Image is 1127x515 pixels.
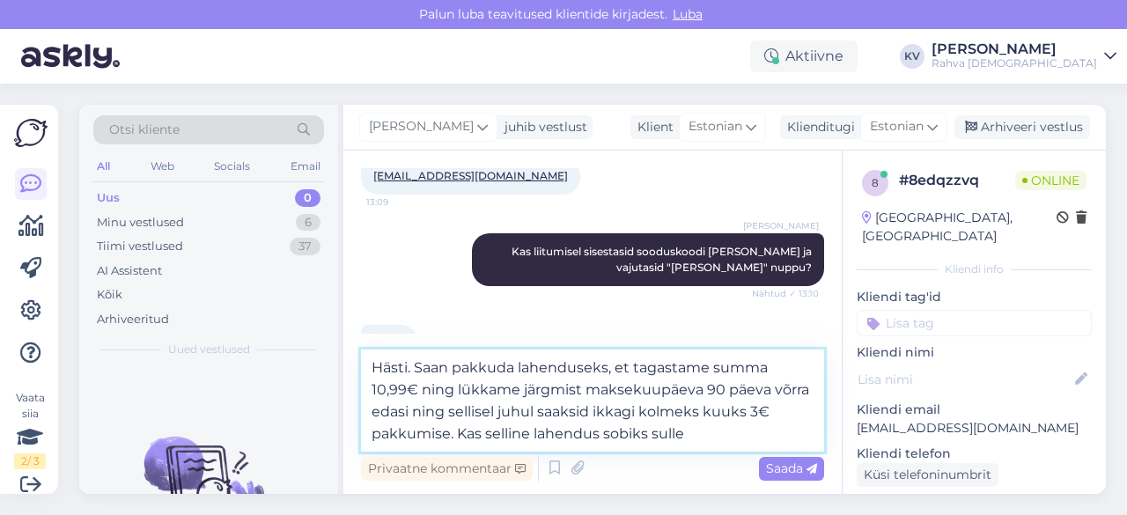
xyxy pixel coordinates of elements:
[14,453,46,469] div: 2 / 3
[295,189,320,207] div: 0
[667,6,708,22] span: Luba
[366,195,432,209] span: 13:09
[512,245,814,274] span: Kas liitumisel sisestasid sooduskoodi [PERSON_NAME] ja vajutasid "[PERSON_NAME]" nuppu?
[1015,171,1086,190] span: Online
[932,42,1116,70] a: [PERSON_NAME]Rahva [DEMOGRAPHIC_DATA]
[872,176,879,189] span: 8
[361,349,824,452] textarea: Hästi. Saan pakkuda lahenduseks, et tagastame summa 10,99€ ning lükkame järgmist maksekuupäeva 90...
[932,42,1097,56] div: [PERSON_NAME]
[97,286,122,304] div: Kõik
[361,457,533,481] div: Privaatne kommentaar
[857,343,1092,362] p: Kliendi nimi
[857,288,1092,306] p: Kliendi tag'id
[862,209,1057,246] div: [GEOGRAPHIC_DATA], [GEOGRAPHIC_DATA]
[900,44,924,69] div: KV
[857,419,1092,438] p: [EMAIL_ADDRESS][DOMAIN_NAME]
[109,121,180,139] span: Otsi kliente
[857,261,1092,277] div: Kliendi info
[147,155,178,178] div: Web
[168,342,250,357] span: Uued vestlused
[97,262,162,280] div: AI Assistent
[373,169,568,182] a: [EMAIL_ADDRESS][DOMAIN_NAME]
[857,463,998,487] div: Küsi telefoninumbrit
[743,219,819,232] span: [PERSON_NAME]
[97,311,169,328] div: Arhiveeritud
[857,310,1092,336] input: Lisa tag
[97,189,120,207] div: Uus
[689,117,742,136] span: Estonian
[858,370,1072,389] input: Lisa nimi
[857,401,1092,419] p: Kliendi email
[14,119,48,147] img: Askly Logo
[899,170,1015,191] div: # 8edqzzvq
[750,40,858,72] div: Aktiivne
[97,214,184,232] div: Minu vestlused
[857,445,1092,463] p: Kliendi telefon
[954,115,1090,139] div: Arhiveeri vestlus
[932,56,1097,70] div: Rahva [DEMOGRAPHIC_DATA]
[766,460,817,476] span: Saada
[14,390,46,469] div: Vaata siia
[870,117,924,136] span: Estonian
[97,238,183,255] div: Tiimi vestlused
[752,287,819,300] span: Nähtud ✓ 13:10
[780,118,855,136] div: Klienditugi
[93,155,114,178] div: All
[290,238,320,255] div: 37
[630,118,674,136] div: Klient
[210,155,254,178] div: Socials
[369,117,474,136] span: [PERSON_NAME]
[497,118,587,136] div: juhib vestlust
[287,155,324,178] div: Email
[296,214,320,232] div: 6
